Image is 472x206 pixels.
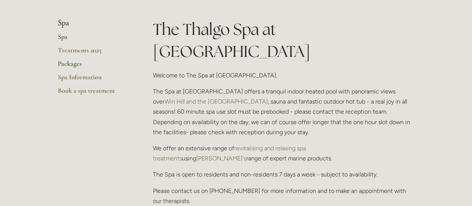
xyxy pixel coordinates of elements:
[153,86,415,137] p: The Spa at [GEOGRAPHIC_DATA] offers a tranquil indoor heated pool with panoramic views over , sau...
[58,59,129,73] a: Packages
[58,18,129,28] li: Spa
[153,18,415,62] h1: The Thalgo Spa at [GEOGRAPHIC_DATA]
[153,143,415,163] p: We offer an extensive range of using range of expert marine products.
[153,169,415,179] p: The Spa is open to residents and non-residents 7 days a week - subject to availability.
[58,86,129,100] a: Book a spa treatment
[58,73,129,86] a: Spa Information
[153,70,415,80] p: Welcome to The Spa at [GEOGRAPHIC_DATA].
[153,186,415,206] p: Please contact us on [PHONE_NUMBER] for more information and to make an appointment with our ther...
[196,155,246,162] a: [PERSON_NAME]'s
[165,98,268,105] a: Win Hill and the [GEOGRAPHIC_DATA]
[58,46,129,59] a: Treatments 2025
[58,33,129,46] a: Spa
